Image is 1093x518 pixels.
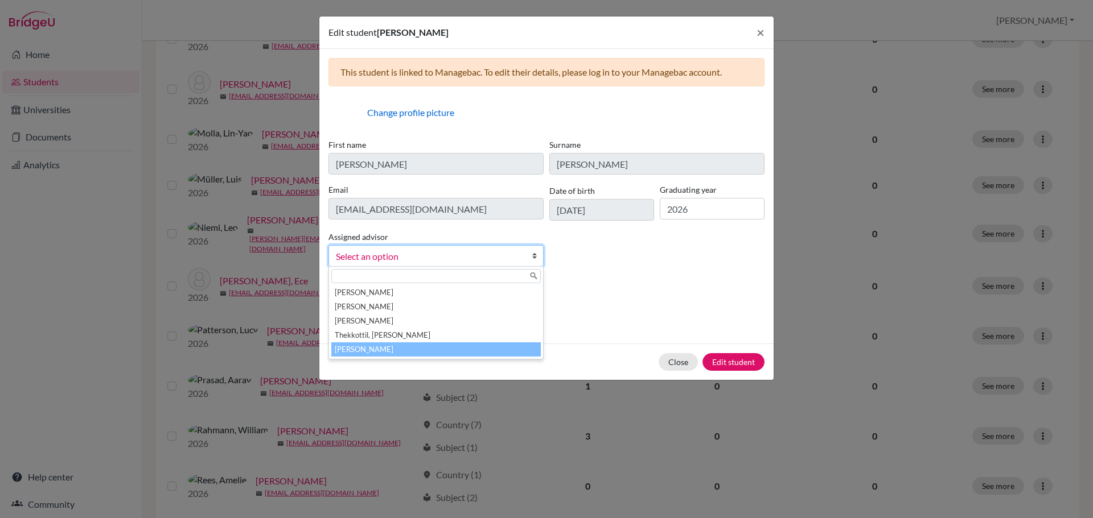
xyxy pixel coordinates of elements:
[331,285,541,300] li: [PERSON_NAME]
[328,96,363,130] div: Profile picture
[747,16,774,48] button: Close
[549,199,654,221] input: dd/mm/yyyy
[549,185,595,197] label: Date of birth
[331,328,541,342] li: Thekkottil, [PERSON_NAME]
[331,314,541,328] li: [PERSON_NAME]
[660,184,765,196] label: Graduating year
[328,139,544,151] label: First name
[659,353,698,371] button: Close
[328,27,377,38] span: Edit student
[757,24,765,40] span: ×
[336,249,521,264] span: Select an option
[331,300,541,314] li: [PERSON_NAME]
[328,231,388,243] label: Assigned advisor
[702,353,765,371] button: Edit student
[328,285,765,299] p: Parents
[377,27,449,38] span: [PERSON_NAME]
[328,184,544,196] label: Email
[331,342,541,357] li: [PERSON_NAME]
[549,139,765,151] label: Surname
[328,58,765,86] div: This student is linked to Managebac. To edit their details, please log in to your Managebac account.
